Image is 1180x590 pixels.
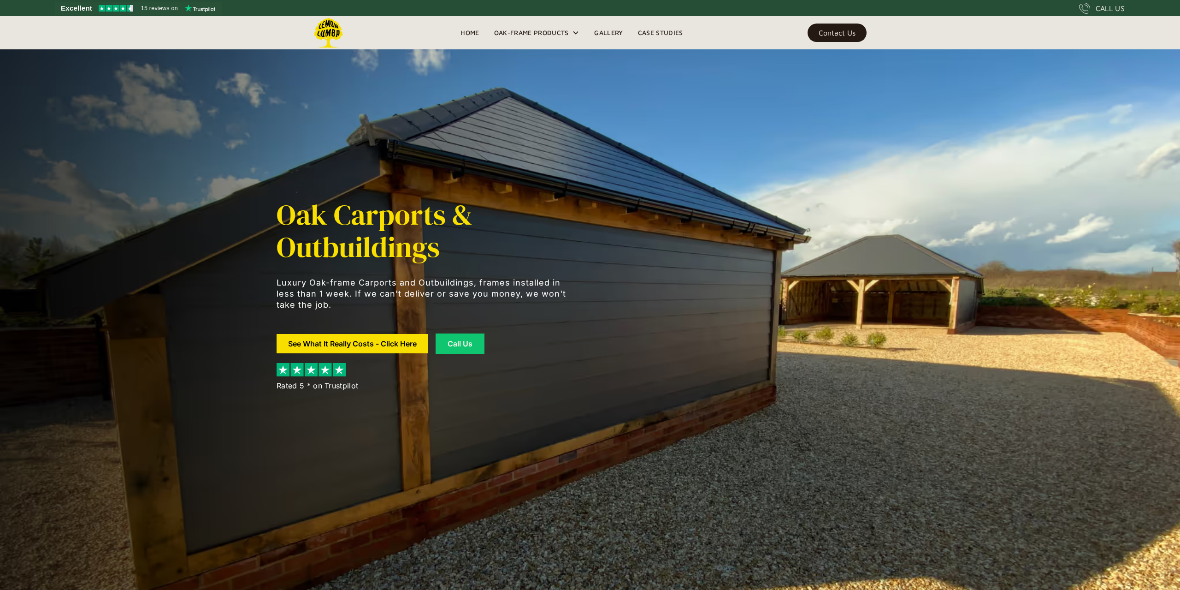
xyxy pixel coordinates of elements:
div: Rated 5 * on Trustpilot [277,380,358,391]
a: Call Us [436,334,484,354]
p: Luxury Oak-frame Carports and Outbuildings, frames installed in less than 1 week. If we can't del... [277,277,572,310]
div: Call Us [447,340,473,347]
a: See Lemon Lumba reviews on Trustpilot [55,2,222,15]
h1: Oak Carports & Outbuildings [277,199,572,263]
a: Gallery [587,26,630,40]
a: Case Studies [631,26,690,40]
img: Trustpilot 4.5 stars [99,5,133,12]
div: Oak-Frame Products [487,16,587,49]
div: Contact Us [819,30,855,36]
a: CALL US [1079,3,1125,14]
span: Excellent [61,3,92,14]
a: Contact Us [808,24,867,42]
div: CALL US [1096,3,1125,14]
a: Home [453,26,486,40]
div: Oak-Frame Products [494,27,569,38]
iframe: chat widget [1123,532,1180,576]
a: See What It Really Costs - Click Here [277,334,428,353]
img: Trustpilot logo [185,5,215,12]
span: 15 reviews on [141,3,178,14]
